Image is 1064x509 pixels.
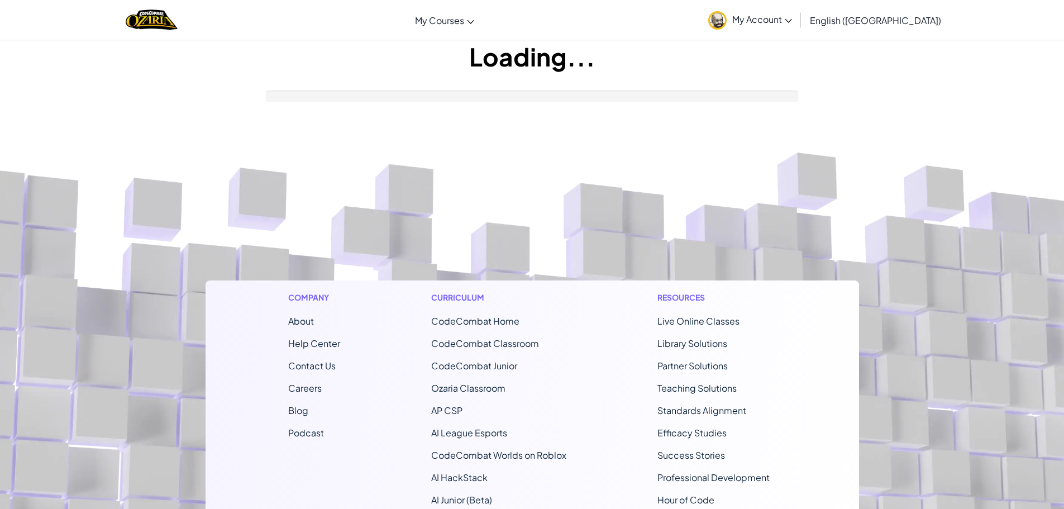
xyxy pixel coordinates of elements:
[708,11,727,30] img: avatar
[657,315,739,327] a: Live Online Classes
[657,360,728,372] a: Partner Solutions
[657,427,727,439] a: Efficacy Studies
[657,292,776,303] h1: Resources
[657,405,746,416] a: Standards Alignment
[657,382,737,394] a: Teaching Solutions
[431,449,566,461] a: CodeCombat Worlds on Roblox
[810,15,941,26] span: English ([GEOGRAPHIC_DATA])
[732,13,792,25] span: My Account
[126,8,178,31] a: Ozaria by CodeCombat logo
[431,360,517,372] a: CodeCombat Junior
[409,5,480,35] a: My Courses
[431,494,492,506] a: AI Junior (Beta)
[288,427,324,439] a: Podcast
[288,405,308,416] a: Blog
[431,315,519,327] span: CodeCombat Home
[804,5,947,35] a: English ([GEOGRAPHIC_DATA])
[431,472,488,483] a: AI HackStack
[431,292,566,303] h1: Curriculum
[431,337,539,349] a: CodeCombat Classroom
[126,8,178,31] img: Home
[288,315,314,327] a: About
[657,337,727,349] a: Library Solutions
[703,2,798,37] a: My Account
[431,427,507,439] a: AI League Esports
[657,494,714,506] a: Hour of Code
[288,360,336,372] span: Contact Us
[657,449,725,461] a: Success Stories
[415,15,464,26] span: My Courses
[288,382,322,394] a: Careers
[431,382,505,394] a: Ozaria Classroom
[288,337,340,349] a: Help Center
[288,292,340,303] h1: Company
[431,405,462,416] a: AP CSP
[657,472,770,483] a: Professional Development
